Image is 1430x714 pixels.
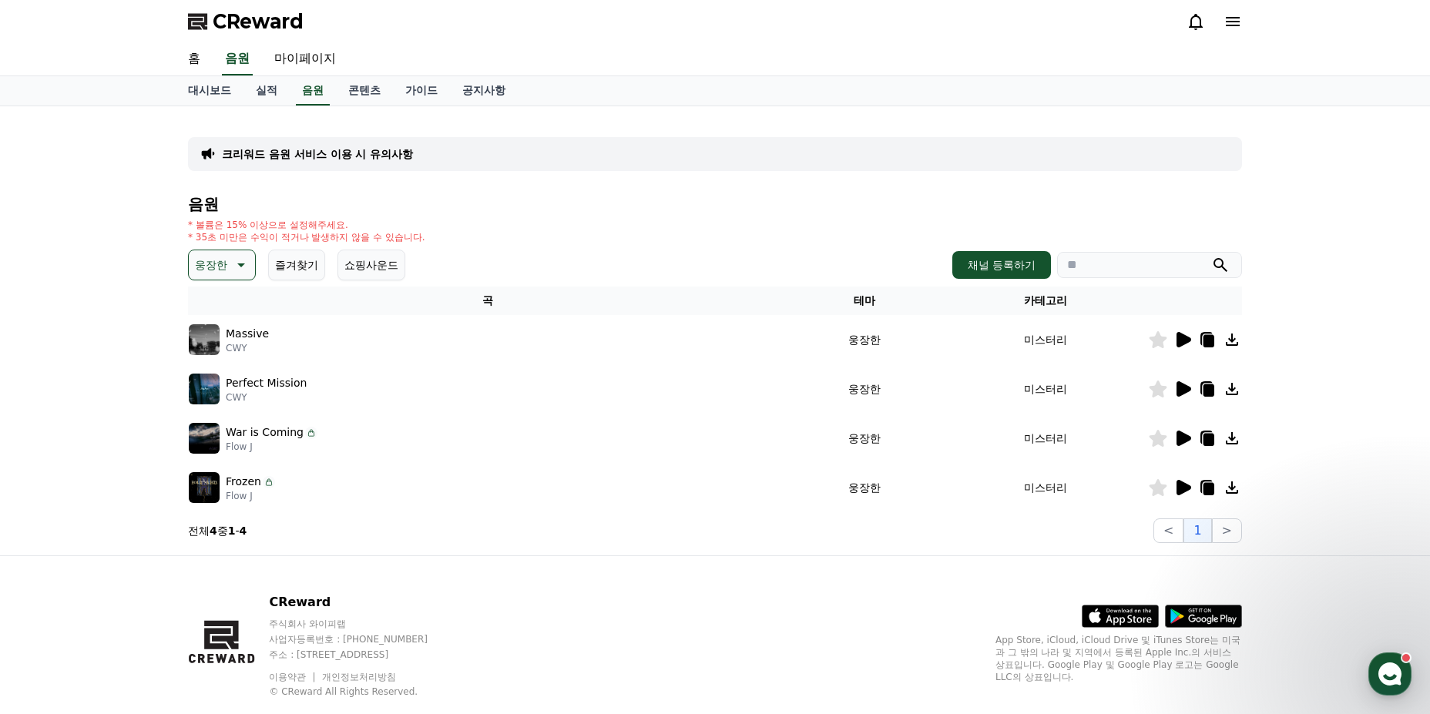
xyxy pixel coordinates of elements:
[226,326,269,342] p: Massive
[222,146,413,162] a: 크리워드 음원 서비스 이용 시 유의사항
[269,633,457,645] p: 사업자등록번호 : [PHONE_NUMBER]
[240,525,247,537] strong: 4
[995,634,1242,683] p: App Store, iCloud, iCloud Drive 및 iTunes Store는 미국과 그 밖의 나라 및 지역에서 등록된 Apple Inc.의 서비스 상표입니다. Goo...
[176,76,243,106] a: 대시보드
[269,593,457,612] p: CReward
[296,76,330,106] a: 음원
[226,424,304,441] p: War is Coming
[226,441,317,453] p: Flow J
[189,324,220,355] img: music
[337,250,405,280] button: 쇼핑사운드
[188,231,425,243] p: * 35초 미만은 수익이 적거나 발생하지 않을 수 있습니다.
[269,649,457,661] p: 주소 : [STREET_ADDRESS]
[269,686,457,698] p: © CReward All Rights Reserved.
[787,414,942,463] td: 웅장한
[226,474,261,490] p: Frozen
[210,525,217,537] strong: 4
[213,9,304,34] span: CReward
[393,76,450,106] a: 가이드
[262,43,348,75] a: 마이페이지
[188,287,787,315] th: 곡
[176,43,213,75] a: 홈
[450,76,518,106] a: 공지사항
[269,618,457,630] p: 주식회사 와이피랩
[268,250,325,280] button: 즐겨찾기
[787,463,942,512] td: 웅장한
[226,375,307,391] p: Perfect Mission
[188,196,1242,213] h4: 음원
[269,672,317,682] a: 이용약관
[952,251,1051,279] button: 채널 등록하기
[942,463,1148,512] td: 미스터리
[226,391,307,404] p: CWY
[322,672,396,682] a: 개인정보처리방침
[787,315,942,364] td: 웅장한
[228,525,236,537] strong: 1
[942,287,1148,315] th: 카테고리
[226,490,275,502] p: Flow J
[226,342,269,354] p: CWY
[787,364,942,414] td: 웅장한
[942,414,1148,463] td: 미스터리
[188,219,425,231] p: * 볼륨은 15% 이상으로 설정해주세요.
[189,472,220,503] img: music
[787,287,942,315] th: 테마
[189,423,220,454] img: music
[188,9,304,34] a: CReward
[942,364,1148,414] td: 미스터리
[1212,518,1242,543] button: >
[336,76,393,106] a: 콘텐츠
[1183,518,1211,543] button: 1
[942,315,1148,364] td: 미스터리
[1153,518,1183,543] button: <
[189,374,220,404] img: music
[195,254,227,276] p: 웅장한
[222,43,253,75] a: 음원
[188,523,247,538] p: 전체 중 -
[243,76,290,106] a: 실적
[188,250,256,280] button: 웅장한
